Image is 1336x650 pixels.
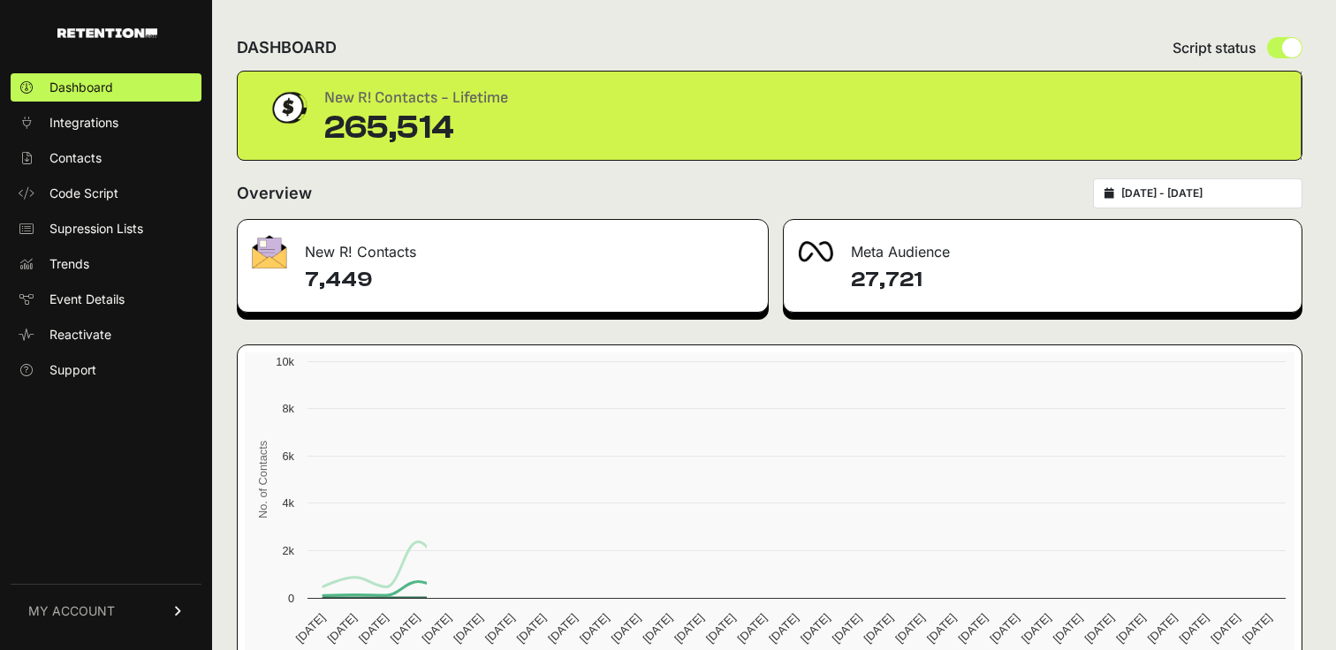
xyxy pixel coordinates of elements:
[892,611,927,646] text: [DATE]
[49,220,143,238] span: Supression Lists
[49,149,102,167] span: Contacts
[11,356,201,384] a: Support
[11,321,201,349] a: Reactivate
[237,35,337,60] h2: DASHBOARD
[956,611,991,646] text: [DATE]
[420,611,454,646] text: [DATE]
[545,611,580,646] text: [DATE]
[356,611,391,646] text: [DATE]
[57,28,157,38] img: Retention.com
[11,73,201,102] a: Dashboard
[577,611,611,646] text: [DATE]
[11,179,201,208] a: Code Script
[703,611,738,646] text: [DATE]
[49,291,125,308] span: Event Details
[1082,611,1116,646] text: [DATE]
[798,241,833,262] img: fa-meta-2f981b61bb99beabf952f7030308934f19ce035c18b003e963880cc3fabeebb7.png
[1240,611,1274,646] text: [DATE]
[1113,611,1148,646] text: [DATE]
[1173,37,1256,58] span: Script status
[282,450,294,463] text: 6k
[388,611,422,646] text: [DATE]
[482,611,517,646] text: [DATE]
[11,584,201,638] a: MY ACCOUNT
[861,611,895,646] text: [DATE]
[784,220,1302,273] div: Meta Audience
[1208,611,1242,646] text: [DATE]
[324,86,508,110] div: New R! Contacts - Lifetime
[1145,611,1180,646] text: [DATE]
[237,181,312,206] h2: Overview
[735,611,770,646] text: [DATE]
[1177,611,1211,646] text: [DATE]
[11,285,201,314] a: Event Details
[49,361,96,379] span: Support
[11,144,201,172] a: Contacts
[288,592,294,605] text: 0
[851,266,1287,294] h4: 27,721
[256,441,269,518] text: No. of Contacts
[49,114,118,132] span: Integrations
[11,215,201,243] a: Supression Lists
[1019,611,1053,646] text: [DATE]
[28,602,115,620] span: MY ACCOUNT
[276,355,294,368] text: 10k
[49,326,111,344] span: Reactivate
[293,611,328,646] text: [DATE]
[11,250,201,278] a: Trends
[766,611,801,646] text: [DATE]
[282,496,294,510] text: 4k
[266,86,310,130] img: dollar-coin-05c43ed7efb7bc0c12610022525b4bbbb207c7efeef5aecc26f025e68dcafac9.png
[49,185,118,202] span: Code Script
[49,79,113,96] span: Dashboard
[252,235,287,268] img: fa-envelope-19ae18322b30453b285274b1b8af3d052b27d846a4fbe8435d1a52b978f639a2.png
[238,220,768,273] div: New R! Contacts
[305,266,754,294] h4: 7,449
[11,109,201,137] a: Integrations
[282,544,294,557] text: 2k
[282,402,294,415] text: 8k
[1051,611,1085,646] text: [DATE]
[609,611,643,646] text: [DATE]
[672,611,706,646] text: [DATE]
[324,110,508,146] div: 265,514
[987,611,1021,646] text: [DATE]
[830,611,864,646] text: [DATE]
[798,611,832,646] text: [DATE]
[451,611,485,646] text: [DATE]
[641,611,675,646] text: [DATE]
[49,255,89,273] span: Trends
[514,611,549,646] text: [DATE]
[924,611,959,646] text: [DATE]
[324,611,359,646] text: [DATE]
